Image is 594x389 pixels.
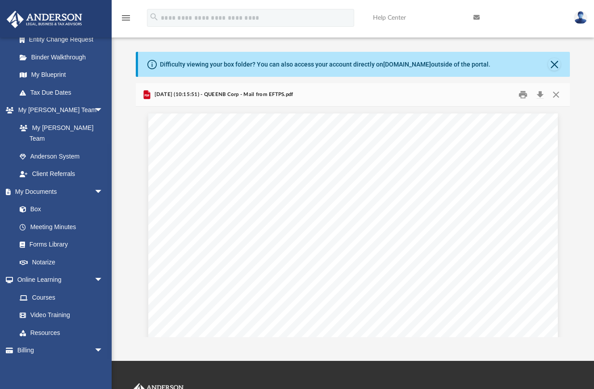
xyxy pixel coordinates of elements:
button: Download [532,88,548,102]
button: Close [548,88,564,102]
img: User Pic [574,11,587,24]
a: Courses [11,289,112,306]
a: Notarize [11,253,112,271]
a: My Documentsarrow_drop_down [4,183,112,201]
span: [DATE] (10:15:51) - QUEENB Corp - Mail from EFTPS.pdf [152,91,293,99]
a: Box [11,201,108,218]
a: Anderson System [11,147,112,165]
a: Binder Walkthrough [11,48,117,66]
a: Online Learningarrow_drop_down [4,271,112,289]
span: arrow_drop_down [94,183,112,201]
a: Entity Change Request [11,31,117,49]
button: Print [515,88,532,102]
div: Document Viewer [136,107,570,337]
a: [DOMAIN_NAME] [383,61,431,68]
i: menu [121,13,131,23]
a: Meeting Minutes [11,218,112,236]
i: search [149,12,159,22]
div: File preview [136,107,570,337]
a: My Blueprint [11,66,112,84]
a: Forms Library [11,236,108,254]
a: Tax Due Dates [11,84,117,101]
span: arrow_drop_down [94,101,112,120]
a: Resources [11,324,112,342]
img: Anderson Advisors Platinum Portal [4,11,85,28]
a: My [PERSON_NAME] Team [11,119,108,147]
span: arrow_drop_down [94,271,112,289]
div: Difficulty viewing your box folder? You can also access your account directly on outside of the p... [160,60,490,69]
a: Client Referrals [11,165,112,183]
a: Video Training [11,306,108,324]
button: Close [548,58,561,71]
span: arrow_drop_down [94,342,112,360]
a: Billingarrow_drop_down [4,342,117,360]
a: My [PERSON_NAME] Teamarrow_drop_down [4,101,112,119]
div: Preview [136,83,570,337]
a: menu [121,17,131,23]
